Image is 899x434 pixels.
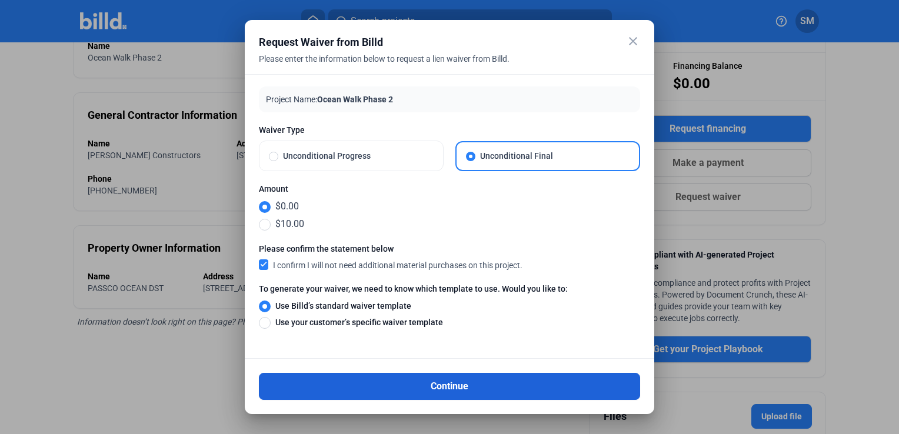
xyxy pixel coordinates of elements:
span: Project Name: [266,95,317,104]
mat-label: Please confirm the statement below [259,243,522,255]
span: I confirm I will not need additional material purchases on this project. [273,259,522,271]
label: To generate your waiver, we need to know which template to use. Would you like to: [259,283,640,299]
span: Ocean Walk Phase 2 [317,95,393,104]
button: Continue [259,373,640,400]
span: $0.00 [271,199,299,213]
mat-icon: close [626,34,640,48]
label: Amount [259,183,640,199]
span: Unconditional Final [475,150,630,162]
span: Waiver Type [259,124,640,136]
span: Unconditional Progress [278,150,434,162]
span: Use Billd’s standard waiver template [271,300,411,312]
span: Use your customer’s specific waiver template [271,316,443,328]
div: Please enter the information below to request a lien waiver from Billd. [259,53,611,79]
div: Request Waiver from Billd [259,34,611,51]
span: $10.00 [271,217,304,231]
